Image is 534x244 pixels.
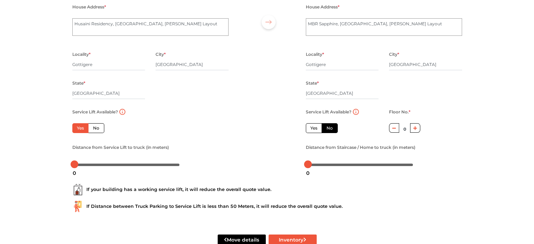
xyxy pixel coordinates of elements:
label: Yes [306,123,322,133]
div: If Distance between Truck Parking to Service Lift is less than 50 Meters, it will reduce the over... [72,201,462,212]
label: Locality [306,50,324,59]
div: 0 [70,167,79,179]
div: If your building has a working service lift, it will reduce the overall quote value. [72,184,462,195]
label: Distance from Service Lift to truck (in meters) [72,143,169,152]
label: State [306,79,319,88]
label: House Address [306,2,339,12]
label: Service Lift Available? [306,107,351,117]
label: Yes [72,123,88,133]
label: Distance from Staircase / Home to truck (in meters) [306,143,415,152]
textarea: Husaini Residency, [GEOGRAPHIC_DATA], [PERSON_NAME] Layout [72,18,229,36]
img: ... [72,184,84,195]
label: Service Lift Available? [72,107,118,117]
label: City [389,50,399,59]
div: 0 [303,167,312,179]
textarea: MBR Sapphire, [GEOGRAPHIC_DATA], [PERSON_NAME] Layout [306,18,462,36]
label: Floor No. [389,107,410,117]
label: House Address [72,2,106,12]
label: No [322,123,338,133]
label: Locality [72,50,91,59]
label: State [72,79,85,88]
label: No [88,123,104,133]
label: City [156,50,166,59]
img: ... [72,201,84,212]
